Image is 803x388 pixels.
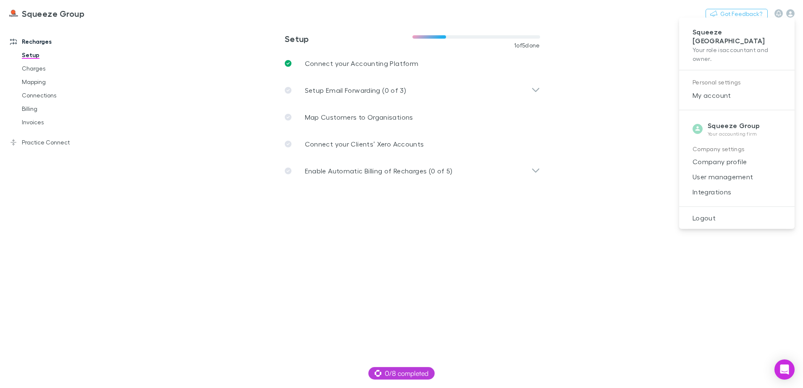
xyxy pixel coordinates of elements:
[686,187,788,197] span: Integrations
[686,172,788,182] span: User management
[693,28,781,45] p: Squeeze [GEOGRAPHIC_DATA]
[708,121,760,130] strong: Squeeze Group
[693,144,781,155] p: Company settings
[686,90,788,100] span: My account
[708,131,760,137] p: Your accounting firm
[774,359,795,380] div: Open Intercom Messenger
[693,77,781,88] p: Personal settings
[686,157,788,167] span: Company profile
[686,213,788,223] span: Logout
[693,45,781,63] p: Your role is accountant and owner .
